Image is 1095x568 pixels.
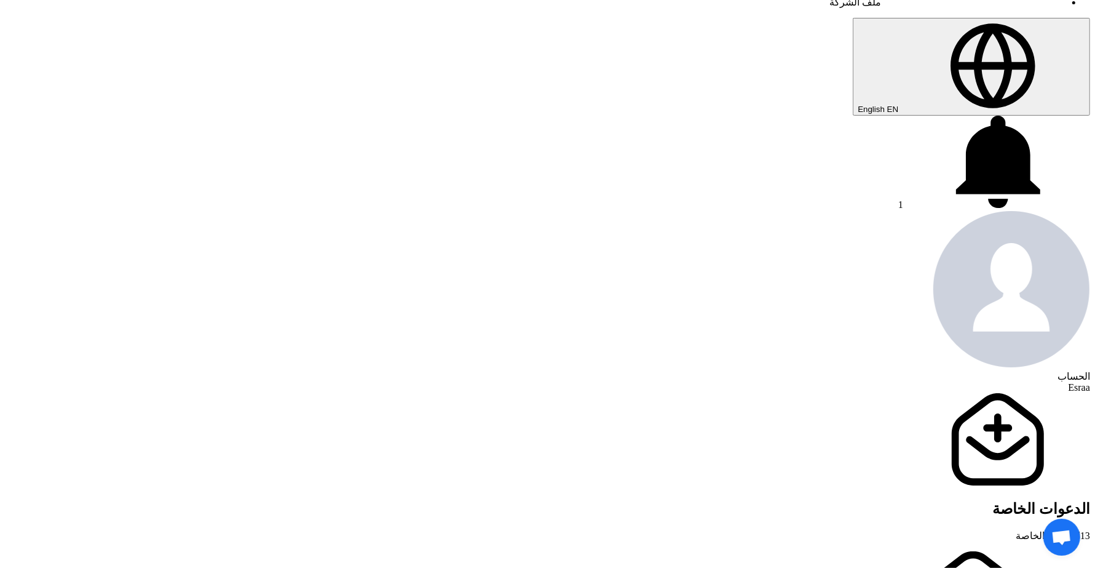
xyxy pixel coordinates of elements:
span: 13 [1080,530,1090,541]
h2: الدعوات الخاصة [5,500,1090,518]
span: English [858,105,885,114]
span: الدعوات الخاصة [1016,530,1090,541]
img: profile_test.png [933,210,1090,368]
a: Open chat [1043,519,1080,556]
button: English EN [853,18,1090,116]
div: الحساب [5,370,1090,382]
span: 1 [898,199,903,210]
span: EN [887,105,899,114]
div: Esraa [5,382,1090,393]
